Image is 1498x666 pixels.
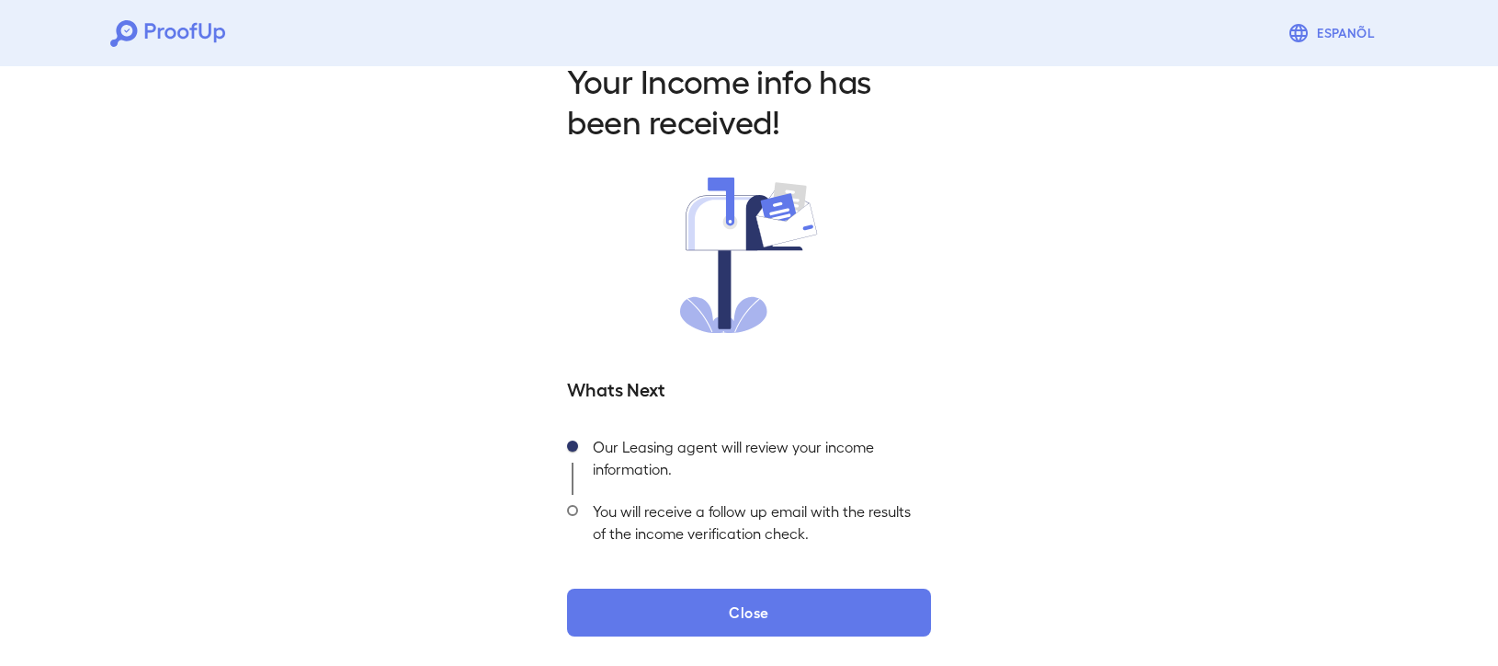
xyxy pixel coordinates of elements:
[578,495,931,559] div: You will receive a follow up email with the results of the income verification check.
[567,60,931,141] h2: Your Income info has been received!
[1280,15,1388,52] button: Espanõl
[567,589,931,637] button: Close
[567,375,931,401] h5: Whats Next
[578,431,931,495] div: Our Leasing agent will review your income information.
[680,178,818,333] img: received.svg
